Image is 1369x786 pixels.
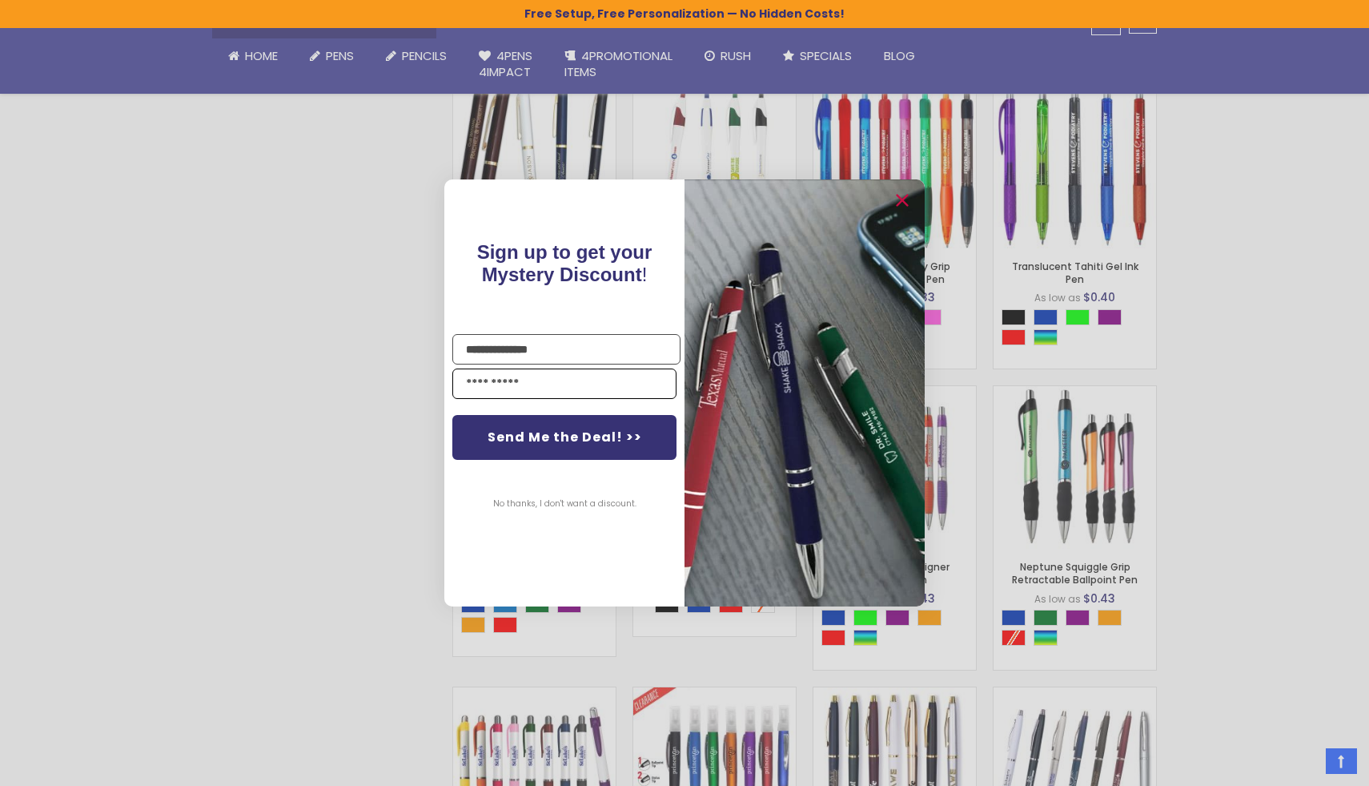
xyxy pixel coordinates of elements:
span: ! [477,241,652,285]
button: Send Me the Deal! >> [452,415,676,460]
img: pop-up-image [684,179,925,607]
span: Sign up to get your Mystery Discount [477,241,652,285]
button: No thanks, I don't want a discount. [485,484,644,524]
button: Close dialog [889,187,915,213]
